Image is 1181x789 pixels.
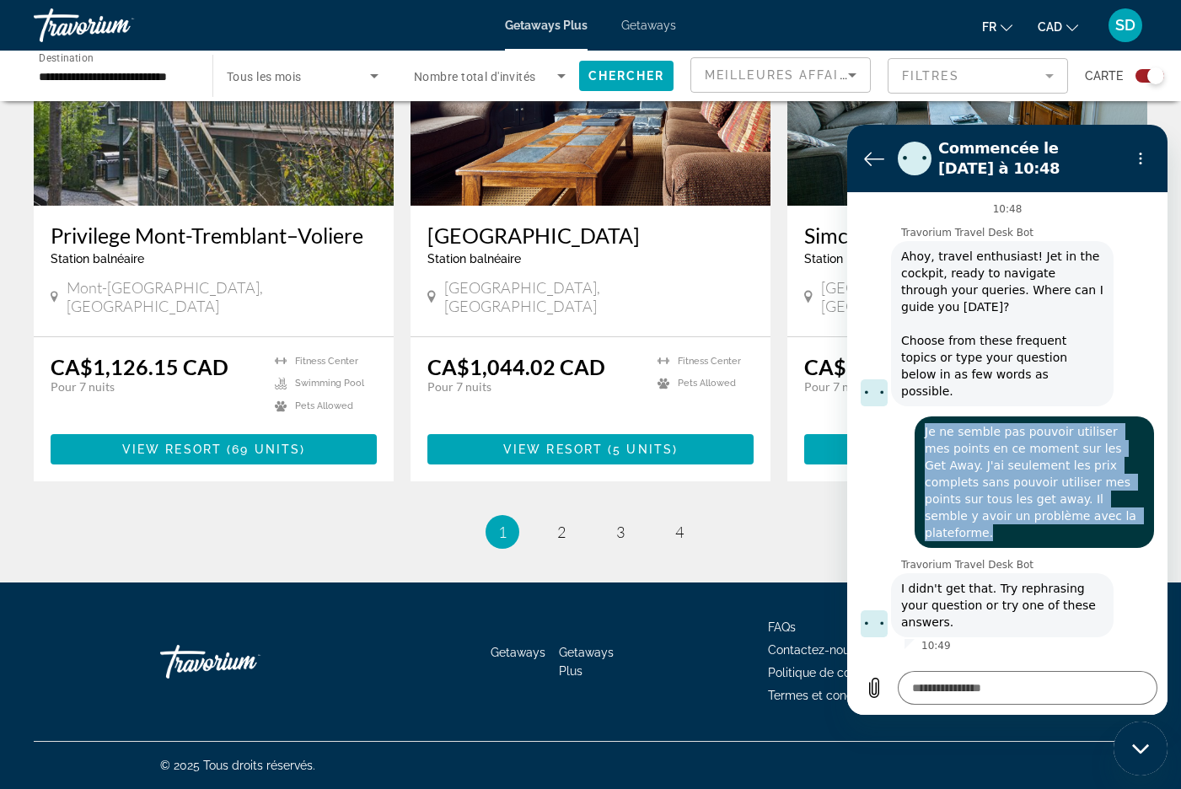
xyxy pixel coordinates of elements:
span: © 2025 Tous droits réservés. [160,759,315,772]
span: Fitness Center [678,356,741,367]
p: CA$1,044.02 CAD [427,354,605,379]
a: Getaways Plus [505,19,588,32]
span: 2 [557,523,566,541]
nav: Pagination [34,515,1147,549]
p: Pour 7 nuits [427,379,641,394]
span: Chercher [588,69,665,83]
p: CA$1,126.15 CAD [804,354,982,379]
a: Contactez-nous [768,643,856,657]
span: Destination [39,51,94,63]
span: fr [982,20,996,34]
span: View Resort [503,443,603,456]
a: [GEOGRAPHIC_DATA] [427,223,754,248]
span: Nombre total d'invités [414,70,536,83]
iframe: Bouton de lancement de la fenêtre de messagerie, conversation en cours [1114,722,1168,776]
a: Getaways [621,19,676,32]
mat-select: Sort by [705,65,856,85]
a: Travorium [34,3,202,47]
span: Station balnéaire [804,252,898,266]
span: 5 units [613,443,673,456]
button: View Resort(5 units) [427,434,754,464]
button: User Menu [1103,8,1147,43]
span: Station balnéaire [427,252,521,266]
button: View Resort(69 units) [51,434,377,464]
iframe: Fenêtre de messagerie [847,125,1168,715]
span: ( ) [222,443,305,456]
a: Politique de confidentialité [768,666,915,679]
a: FAQs [768,620,796,634]
span: 4 [675,523,684,541]
button: Filter [888,57,1068,94]
button: Change language [982,14,1012,39]
span: Carte [1085,64,1123,88]
button: View Resort(3 units) [804,434,1130,464]
a: Travorium [160,636,329,687]
span: Tous les mois [227,70,302,83]
span: Pets Allowed [678,378,736,389]
span: SD [1115,17,1135,34]
p: Pour 7 nuits [804,379,1012,394]
p: Pour 7 nuits [51,379,258,394]
span: Meilleures affaires [705,68,867,82]
a: Getaways [491,646,545,659]
a: Simcoe Condo 125 [804,223,1130,248]
span: Pets Allowed [295,400,353,411]
button: Change currency [1038,14,1078,39]
span: ( ) [603,443,678,456]
span: [GEOGRAPHIC_DATA], [GEOGRAPHIC_DATA] [444,278,754,315]
a: Privilege Mont-Tremblant–Voliere [51,223,377,248]
button: Chercher [579,61,674,91]
span: Swimming Pool [295,378,364,389]
span: Station balnéaire [51,252,144,266]
p: CA$1,126.15 CAD [51,354,228,379]
a: Termes et conditions [768,689,883,702]
span: 1 [498,523,507,541]
span: CAD [1038,20,1062,34]
span: View Resort [122,443,222,456]
span: 69 units [232,443,300,456]
span: 3 [616,523,625,541]
span: [GEOGRAPHIC_DATA], [GEOGRAPHIC_DATA] [821,278,1130,315]
a: Getaways Plus [559,646,614,678]
span: Fitness Center [295,356,358,367]
span: Mont-[GEOGRAPHIC_DATA], [GEOGRAPHIC_DATA] [67,278,377,315]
